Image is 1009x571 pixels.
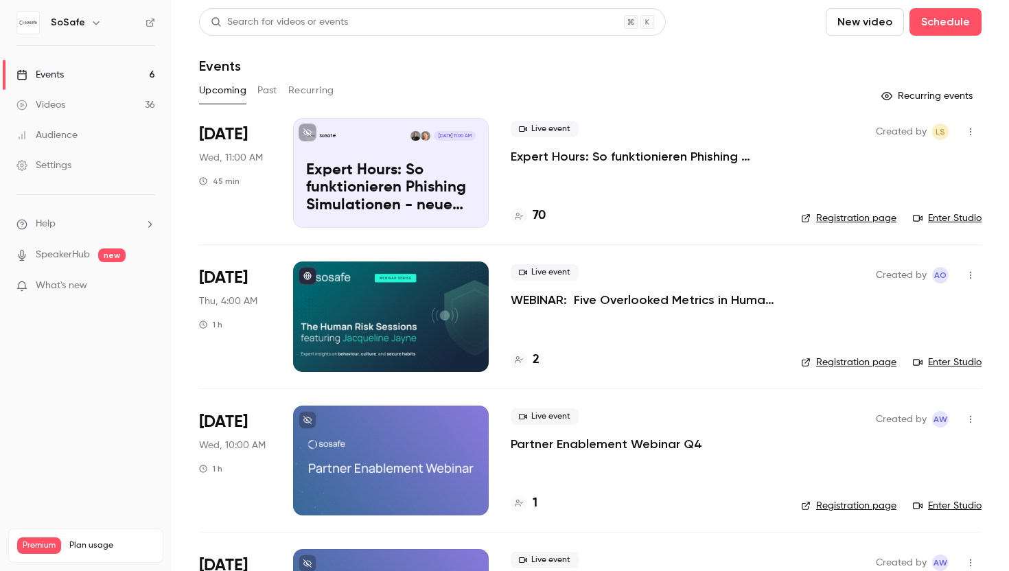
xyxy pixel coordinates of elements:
[16,98,65,112] div: Videos
[801,499,896,513] a: Registration page
[933,411,947,428] span: AW
[199,176,240,187] div: 45 min
[199,261,271,371] div: Sep 25 Thu, 12:00 PM (Australia/Sydney)
[876,411,927,428] span: Created by
[934,267,947,283] span: AO
[876,555,927,571] span: Created by
[913,356,982,369] a: Enter Studio
[511,552,579,568] span: Live event
[199,319,222,330] div: 1 h
[36,279,87,293] span: What's new
[199,118,271,228] div: Sep 10 Wed, 11:00 AM (Europe/Berlin)
[410,131,420,141] img: Adriana Hanika
[319,132,336,139] p: SoSafe
[139,280,155,292] iframe: Noticeable Trigger
[511,494,537,513] a: 1
[16,128,78,142] div: Audience
[801,356,896,369] a: Registration page
[36,248,90,262] a: SpeakerHub
[257,80,277,102] button: Past
[16,159,71,172] div: Settings
[511,264,579,281] span: Live event
[17,537,61,554] span: Premium
[875,85,982,107] button: Recurring events
[876,124,927,140] span: Created by
[293,118,489,228] a: Expert Hours: So funktionieren Phishing Simulationen - neue Features, Tipps & TricksSoSafeLuise S...
[199,294,257,308] span: Thu, 4:00 AM
[434,131,475,141] span: [DATE] 11:00 AM
[932,267,949,283] span: Alba Oni
[533,207,546,225] h4: 70
[199,439,266,452] span: Wed, 10:00 AM
[936,124,945,140] span: LS
[932,411,949,428] span: Alexandra Wasilewski
[511,121,579,137] span: Live event
[801,211,896,225] a: Registration page
[69,540,154,551] span: Plan usage
[533,494,537,513] h4: 1
[876,267,927,283] span: Created by
[826,8,904,36] button: New video
[199,124,248,145] span: [DATE]
[533,351,540,369] h4: 2
[933,555,947,571] span: AW
[199,58,241,74] h1: Events
[211,15,348,30] div: Search for videos or events
[16,68,64,82] div: Events
[913,499,982,513] a: Enter Studio
[511,436,702,452] a: Partner Enablement Webinar Q4
[98,248,126,262] span: new
[199,151,263,165] span: Wed, 11:00 AM
[199,267,248,289] span: [DATE]
[51,16,85,30] h6: SoSafe
[511,148,779,165] a: Expert Hours: So funktionieren Phishing Simulationen - neue Features, Tipps & Tricks
[306,162,476,215] p: Expert Hours: So funktionieren Phishing Simulationen - neue Features, Tipps & Tricks
[199,406,271,515] div: Nov 12 Wed, 10:00 AM (Europe/Berlin)
[909,8,982,36] button: Schedule
[511,351,540,369] a: 2
[199,463,222,474] div: 1 h
[199,80,246,102] button: Upcoming
[36,217,56,231] span: Help
[511,207,546,225] a: 70
[932,555,949,571] span: Alexandra Wasilewski
[288,80,334,102] button: Recurring
[932,124,949,140] span: Luise Schulz
[421,131,430,141] img: Luise Schulz
[16,217,155,231] li: help-dropdown-opener
[913,211,982,225] a: Enter Studio
[511,408,579,425] span: Live event
[199,411,248,433] span: [DATE]
[511,292,779,308] a: WEBINAR: Five Overlooked Metrics in Human Risk Management
[17,12,39,34] img: SoSafe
